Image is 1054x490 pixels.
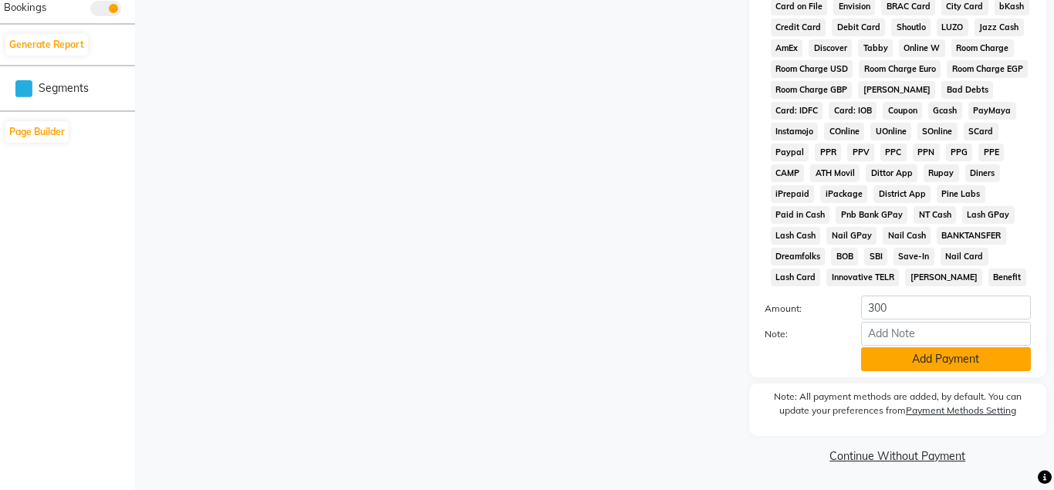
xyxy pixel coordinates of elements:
button: Add Payment [861,347,1031,371]
span: Paid in Cash [771,206,830,224]
span: Tabby [858,39,893,57]
span: PayMaya [968,102,1016,120]
span: PPR [815,144,841,161]
span: Room Charge EGP [947,60,1028,78]
span: Save-In [894,248,934,265]
span: PPG [946,144,973,161]
span: Dreamfolks [771,248,826,265]
label: Amount: [753,302,850,316]
span: iPackage [820,185,867,203]
span: Benefit [988,269,1026,286]
span: Room Charge [951,39,1014,57]
label: Note: All payment methods are added, by default. You can update your preferences from [765,390,1031,424]
span: Coupon [883,102,922,120]
button: Page Builder [5,121,69,143]
span: Pine Labs [937,185,985,203]
span: Instamojo [771,123,819,140]
span: District App [873,185,931,203]
span: Rupay [924,164,959,182]
span: Segments [39,80,89,96]
span: NT Cash [914,206,956,224]
span: Nail Card [941,248,988,265]
span: CAMP [771,164,805,182]
span: Card: IOB [829,102,877,120]
span: LUZO [937,19,968,36]
span: BANKTANSFER [937,227,1006,245]
button: Generate Report [5,34,88,56]
span: [PERSON_NAME] [858,81,935,99]
span: SCard [964,123,998,140]
span: SBI [864,248,887,265]
input: Add Note [861,322,1031,346]
label: Payment Methods Setting [906,404,1016,417]
span: Pnb Bank GPay [836,206,907,224]
span: Shoutlo [891,19,931,36]
span: Bookings [4,1,46,13]
span: Bad Debts [941,81,993,99]
a: Continue Without Payment [752,448,1043,465]
span: COnline [824,123,864,140]
span: AmEx [771,39,803,57]
span: Nail GPay [826,227,877,245]
span: Diners [965,164,1000,182]
span: Jazz Cash [975,19,1024,36]
span: PPC [880,144,907,161]
span: Paypal [771,144,809,161]
span: BOB [831,248,858,265]
span: SOnline [917,123,958,140]
span: PPV [847,144,874,161]
span: Room Charge GBP [771,81,853,99]
span: Credit Card [771,19,826,36]
span: Lash Card [771,269,821,286]
span: Room Charge USD [771,60,853,78]
span: [PERSON_NAME] [905,269,982,286]
span: Room Charge Euro [859,60,941,78]
span: UOnline [870,123,911,140]
span: Lash Cash [771,227,821,245]
span: Debit Card [832,19,885,36]
span: Nail Cash [883,227,931,245]
span: Innovative TELR [826,269,899,286]
span: Online W [899,39,945,57]
span: Card: IDFC [771,102,823,120]
input: Amount [861,296,1031,319]
span: iPrepaid [771,185,815,203]
span: Lash GPay [962,206,1015,224]
span: PPN [913,144,940,161]
span: Discover [809,39,852,57]
span: Dittor App [866,164,917,182]
label: Note: [753,327,850,341]
span: Gcash [928,102,962,120]
span: ATH Movil [810,164,860,182]
span: PPE [978,144,1004,161]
